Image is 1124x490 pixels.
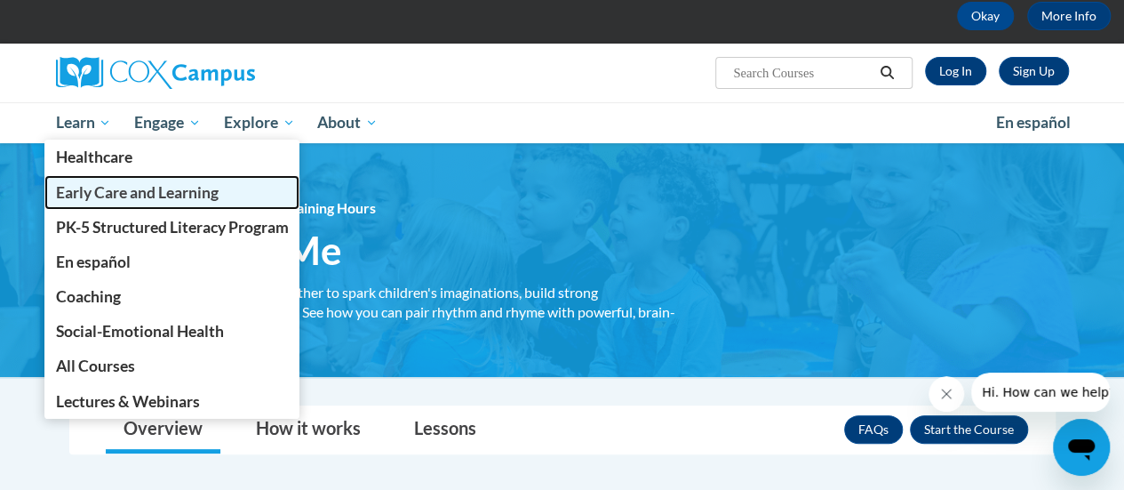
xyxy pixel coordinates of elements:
a: Overview [106,406,220,454]
a: Log In [925,57,986,85]
span: Social-Emotional Health [55,322,223,341]
a: Explore [212,102,307,143]
iframe: Message from company [971,373,1110,412]
a: FAQs [844,415,903,444]
a: En español [984,104,1082,141]
button: Okay [957,2,1014,30]
iframe: Close message [929,376,964,412]
a: All Courses [44,349,300,383]
span: En español [55,253,130,271]
a: Lessons [396,406,494,454]
a: Lectures & Webinars [44,384,300,419]
a: Early Care and Learning [44,175,300,210]
a: Social-Emotional Health [44,314,300,349]
span: Engage [134,112,201,133]
span: PK-5 Structured Literacy Program [55,218,288,237]
iframe: Button to launch messaging window [1053,419,1110,476]
a: En español [44,245,300,279]
a: Coaching [44,279,300,314]
a: More Info [1027,2,1111,30]
span: All Courses [55,357,134,375]
div: Main menu [43,102,1082,143]
span: Learn [55,112,111,133]
button: Enroll [910,415,1028,444]
a: Engage [123,102,212,143]
div: Words, rhythm, and rhyme come together to spark children's imaginations, build strong relationshi... [69,283,682,341]
a: Register [999,57,1069,85]
span: Healthcare [55,148,132,166]
span: Coaching [55,287,120,306]
a: Cox Campus [56,57,376,89]
span: 2.5 Training Hours [260,199,376,216]
input: Search Courses [731,62,873,84]
a: PK-5 Structured Literacy Program [44,210,300,245]
span: Early Care and Learning [55,183,218,202]
span: About [317,112,378,133]
a: Healthcare [44,140,300,174]
img: Cox Campus [56,57,255,89]
a: About [306,102,389,143]
span: Hi. How can we help? [11,12,144,27]
button: Search [873,62,900,84]
span: Lectures & Webinars [55,392,199,411]
span: En español [996,113,1071,132]
a: Learn [44,102,124,143]
span: Explore [224,112,295,133]
a: How it works [238,406,379,454]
